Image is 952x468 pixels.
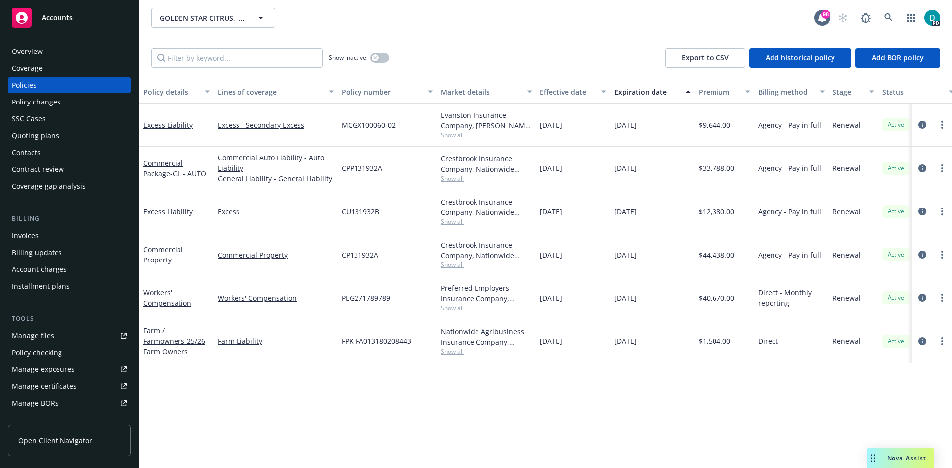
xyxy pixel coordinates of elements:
a: Commercial Property [143,245,183,264]
span: [DATE] [540,120,562,130]
span: Active [886,164,906,173]
div: Installment plans [12,278,70,294]
span: Renewal [833,120,861,130]
span: Direct [758,336,778,346]
div: Billing method [758,87,814,97]
span: Show inactive [329,53,366,62]
a: Manage BORs [8,395,131,411]
span: [DATE] [540,336,562,346]
a: Search [879,8,898,28]
div: Tools [8,314,131,324]
a: Report a Bug [856,8,876,28]
a: Commercial Package [143,158,206,178]
button: GOLDEN STAR CITRUS, INC. [151,8,275,28]
button: Add BOR policy [855,48,940,68]
a: Contacts [8,145,131,160]
a: Excess [218,207,334,217]
span: Add BOR policy [872,53,924,62]
span: GOLDEN STAR CITRUS, INC. [160,13,245,23]
div: Billing updates [12,245,62,260]
button: Lines of coverage [214,80,338,104]
div: Account charges [12,261,67,277]
div: Crestbrook Insurance Company, Nationwide Private Client, RT Specialty Insurance Services, LLC (RS... [441,197,532,217]
span: Agency - Pay in full [758,120,821,130]
a: Installment plans [8,278,131,294]
a: more [936,292,948,304]
span: [DATE] [540,293,562,303]
a: circleInformation [916,292,928,304]
span: Renewal [833,293,861,303]
span: Active [886,207,906,216]
button: Policy details [139,80,214,104]
span: $1,504.00 [699,336,730,346]
a: more [936,249,948,260]
a: circleInformation [916,162,928,174]
div: Stage [833,87,863,97]
span: Show all [441,304,532,312]
span: Accounts [42,14,73,22]
div: Coverage [12,60,43,76]
span: CPP131932A [342,163,382,173]
span: - GL - AUTO [170,169,206,178]
a: Excess Liability [143,207,193,216]
button: Billing method [754,80,829,104]
div: Billing [8,214,131,224]
input: Filter by keyword... [151,48,323,68]
a: Workers' Compensation [143,288,191,308]
div: Contract review [12,161,64,177]
div: Effective date [540,87,595,97]
span: [DATE] [614,120,637,130]
a: Account charges [8,261,131,277]
div: Preferred Employers Insurance Company, Preferred Employers Insurance [441,283,532,304]
a: Coverage gap analysis [8,178,131,194]
a: circleInformation [916,335,928,347]
span: Show all [441,217,532,226]
span: Active [886,120,906,129]
button: Add historical policy [749,48,851,68]
div: Invoices [12,228,39,244]
span: $40,670.00 [699,293,734,303]
span: [DATE] [540,250,562,260]
div: Manage exposures [12,362,75,377]
div: Nationwide Agribusiness Insurance Company, Nationwide Insurance Company [441,326,532,347]
button: Market details [437,80,536,104]
a: Contract review [8,161,131,177]
div: Manage certificates [12,378,77,394]
span: Nova Assist [887,454,926,462]
div: Status [882,87,943,97]
div: Policy checking [12,345,62,361]
a: Policies [8,77,131,93]
span: Agency - Pay in full [758,207,821,217]
img: photo [924,10,940,26]
button: Policy number [338,80,437,104]
a: circleInformation [916,119,928,131]
span: [DATE] [540,207,562,217]
span: [DATE] [614,336,637,346]
span: Show all [441,131,532,139]
div: Crestbrook Insurance Company, Nationwide Private Client, RT Specialty Insurance Services, LLC (RS... [441,154,532,174]
a: Start snowing [833,8,853,28]
div: Lines of coverage [218,87,323,97]
a: Invoices [8,228,131,244]
span: $44,438.00 [699,250,734,260]
span: CU131932B [342,207,379,217]
a: Manage files [8,328,131,344]
a: Manage certificates [8,378,131,394]
span: [DATE] [614,250,637,260]
span: Show all [441,347,532,356]
div: Quoting plans [12,128,59,144]
span: Active [886,337,906,346]
div: Drag to move [867,448,879,468]
a: General Liability - General Liability [218,173,334,184]
span: PEG271789789 [342,293,390,303]
a: more [936,206,948,217]
div: Manage files [12,328,54,344]
a: Manage exposures [8,362,131,377]
a: Policy changes [8,94,131,110]
span: Export to CSV [682,53,729,62]
span: [DATE] [540,163,562,173]
a: circleInformation [916,249,928,260]
a: circleInformation [916,206,928,217]
a: Switch app [901,8,921,28]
